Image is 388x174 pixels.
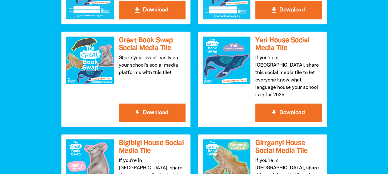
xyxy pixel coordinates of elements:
i: get_app [134,109,141,117]
img: Great Book Swap Social Media Tile [66,37,114,84]
button: get_app Download [119,104,186,122]
i: get_app [270,109,277,117]
h3: Yari House Social Media Tile [255,37,322,52]
img: Yari House Social Media Tile [203,37,250,84]
button: get_app Download [255,104,322,122]
i: get_app [270,6,277,14]
i: get_app [134,6,141,14]
button: get_app Download [119,1,186,19]
button: get_app Download [255,1,322,19]
h3: Girrganyi House Social Media Tile [255,139,322,155]
h3: Bigibigi House Social Media Tile [119,139,186,155]
h3: Great Book Swap Social Media Tile [119,37,186,52]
